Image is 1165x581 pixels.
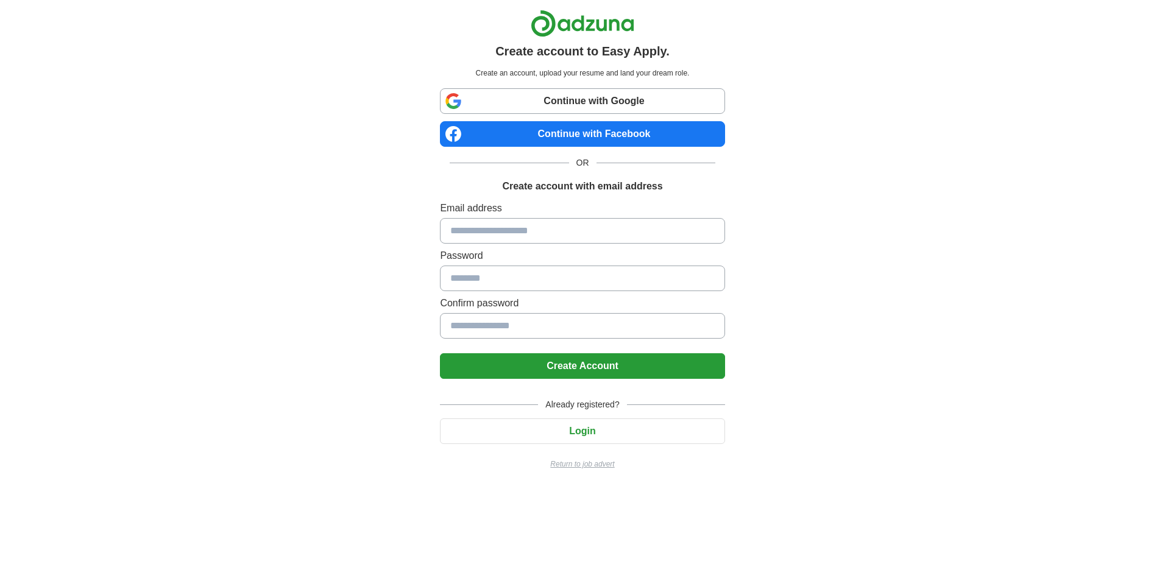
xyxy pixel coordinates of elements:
[440,459,724,470] a: Return to job advert
[538,398,626,411] span: Already registered?
[440,296,724,311] label: Confirm password
[440,353,724,379] button: Create Account
[442,68,722,79] p: Create an account, upload your resume and land your dream role.
[440,426,724,436] a: Login
[440,418,724,444] button: Login
[440,121,724,147] a: Continue with Facebook
[531,10,634,37] img: Adzuna logo
[440,201,724,216] label: Email address
[502,179,662,194] h1: Create account with email address
[440,88,724,114] a: Continue with Google
[495,42,670,60] h1: Create account to Easy Apply.
[569,157,597,169] span: OR
[440,248,724,263] label: Password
